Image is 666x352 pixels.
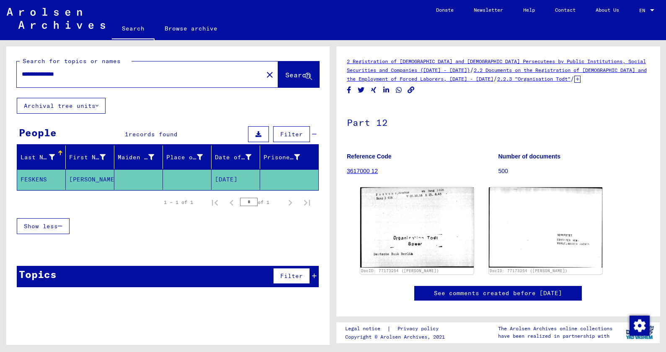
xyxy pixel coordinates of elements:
[17,98,106,114] button: Archival tree units
[66,169,114,190] mat-cell: [PERSON_NAME]
[345,333,449,341] p: Copyright © Arolsen Archives, 2021
[69,150,116,164] div: First Name
[129,130,178,138] span: records found
[223,194,240,211] button: Previous page
[21,153,55,162] div: Last Name
[155,18,227,38] a: Browse archive
[391,324,449,333] a: Privacy policy
[19,125,57,140] div: People
[347,168,378,174] a: 3617000 12
[493,75,497,82] span: /
[207,194,223,211] button: First page
[21,150,65,164] div: Last Name
[164,199,193,206] div: 1 – 1 of 1
[498,332,612,340] p: have been realized in partnership with
[345,324,449,333] div: |
[498,153,561,160] b: Number of documents
[240,198,282,206] div: of 1
[407,85,416,95] button: Copy link
[215,153,251,162] div: Date of Birth
[263,150,310,164] div: Prisoner #
[265,70,275,80] mat-icon: close
[347,153,392,160] b: Reference Code
[382,85,391,95] button: Share on LinkedIn
[282,194,299,211] button: Next page
[19,267,57,282] div: Topics
[345,85,354,95] button: Share on Facebook
[285,71,310,79] span: Search
[497,76,570,82] a: 2.2.3 "Organisation Todt"
[24,222,58,230] span: Show less
[434,289,562,298] a: See comments created before [DATE]
[273,126,310,142] button: Filter
[630,316,650,336] img: Change consent
[212,169,260,190] mat-cell: [DATE]
[212,145,260,169] mat-header-cell: Date of Birth
[273,268,310,284] button: Filter
[395,85,403,95] button: Share on WhatsApp
[66,145,114,169] mat-header-cell: First Name
[163,145,212,169] mat-header-cell: Place of Birth
[361,268,439,273] a: DocID: 77173254 ([PERSON_NAME])
[280,130,303,138] span: Filter
[280,272,303,280] span: Filter
[498,325,612,332] p: The Arolsen Archives online collections
[360,187,474,267] img: 001.jpg
[347,58,646,73] a: 2 Registration of [DEMOGRAPHIC_DATA] and [DEMOGRAPHIC_DATA] Persecutees by Public Institutions, S...
[498,167,650,176] p: 500
[489,187,602,267] img: 002.jpg
[369,85,378,95] button: Share on Xing
[166,153,203,162] div: Place of Birth
[347,67,647,82] a: 2.2 Documents on the Registration of [DEMOGRAPHIC_DATA] and the Employment of Forced Laborers, [D...
[261,66,278,83] button: Clear
[347,103,649,140] h1: Part 12
[17,145,66,169] mat-header-cell: Last Name
[17,169,66,190] mat-cell: FESKENS
[263,153,300,162] div: Prisoner #
[215,150,262,164] div: Date of Birth
[357,85,366,95] button: Share on Twitter
[260,145,318,169] mat-header-cell: Prisoner #
[118,153,154,162] div: Maiden Name
[639,8,648,13] span: EN
[490,268,568,273] a: DocID: 77173254 ([PERSON_NAME])
[118,150,165,164] div: Maiden Name
[624,322,656,343] img: yv_logo.png
[125,130,129,138] span: 1
[23,57,121,65] mat-label: Search for topics or names
[345,324,387,333] a: Legal notice
[112,18,155,40] a: Search
[278,61,319,87] button: Search
[470,66,474,74] span: /
[570,75,574,82] span: /
[166,150,213,164] div: Place of Birth
[299,194,315,211] button: Last page
[114,145,163,169] mat-header-cell: Maiden Name
[69,153,106,162] div: First Name
[17,218,70,234] button: Show less
[7,8,105,29] img: Arolsen_neg.svg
